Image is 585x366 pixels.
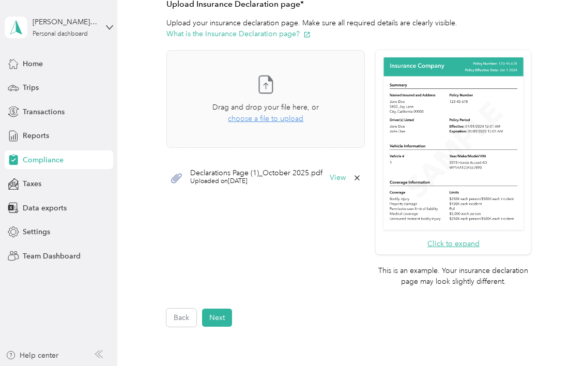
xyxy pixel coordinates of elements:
[202,309,232,327] button: Next
[190,177,322,186] span: Uploaded on [DATE]
[23,106,65,117] span: Transactions
[330,174,346,181] button: View
[23,203,67,213] span: Data exports
[166,309,196,327] button: Back
[212,103,319,112] span: Drag and drop your file here, or
[23,130,49,141] span: Reports
[23,226,50,237] span: Settings
[381,56,526,233] img: Sample insurance declaration
[427,238,480,249] button: Click to expand
[166,18,531,39] p: Upload your insurance declaration page. Make sure all required details are clearly visible.
[6,350,58,361] button: Help center
[23,178,41,189] span: Taxes
[23,58,43,69] span: Home
[376,265,531,287] p: This is an example. Your insurance declaration page may look slightly different.
[190,170,322,177] span: Declarations Page (1)_October 2025.pdf
[23,155,64,165] span: Compliance
[23,251,81,262] span: Team Dashboard
[33,17,97,27] div: [PERSON_NAME] [PERSON_NAME]
[23,82,39,93] span: Trips
[166,28,311,39] button: What is the Insurance Declaration page?
[167,51,364,147] span: Drag and drop your file here, orchoose a file to upload
[33,31,88,37] div: Personal dashboard
[527,308,585,366] iframe: Everlance-gr Chat Button Frame
[228,114,303,123] span: choose a file to upload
